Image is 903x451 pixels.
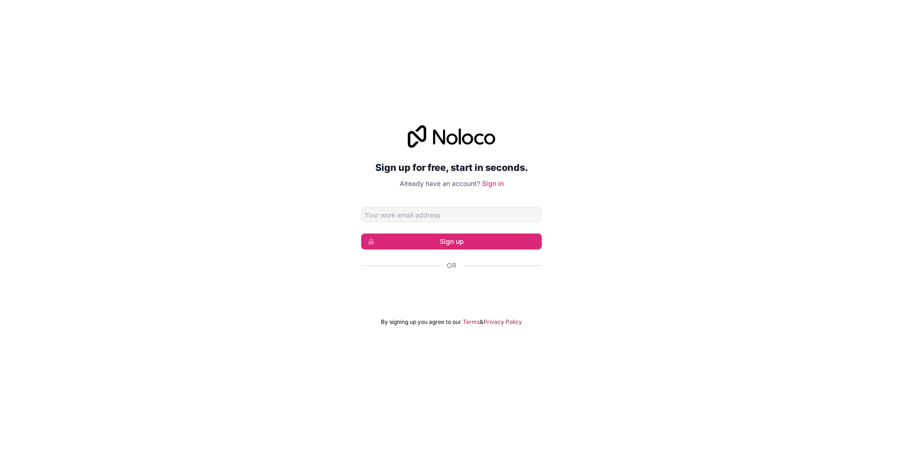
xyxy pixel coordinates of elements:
span: Or [447,261,456,270]
a: Terms [463,318,480,326]
span: By signing up you agree to our [381,318,461,326]
span: & [480,318,483,326]
button: Sign up [361,234,542,250]
span: Already have an account? [400,179,480,187]
a: Sign in [482,179,504,187]
a: Privacy Policy [483,318,522,326]
h2: Sign up for free, start in seconds. [361,159,542,176]
input: Email address [361,207,542,222]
